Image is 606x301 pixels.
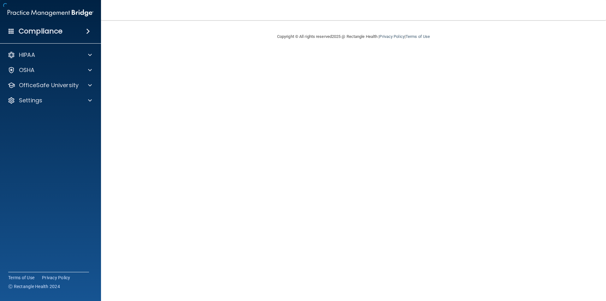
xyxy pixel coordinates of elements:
span: Ⓒ Rectangle Health 2024 [8,283,60,290]
a: OSHA [8,66,92,74]
a: Privacy Policy [42,274,70,281]
p: OfficeSafe University [19,81,79,89]
p: OSHA [19,66,35,74]
div: Copyright © All rights reserved 2025 @ Rectangle Health | | [238,27,469,47]
a: Terms of Use [406,34,430,39]
a: Settings [8,97,92,104]
p: HIPAA [19,51,35,59]
a: Privacy Policy [379,34,404,39]
p: Settings [19,97,42,104]
a: Terms of Use [8,274,34,281]
a: OfficeSafe University [8,81,92,89]
h4: Compliance [19,27,62,36]
a: HIPAA [8,51,92,59]
img: PMB logo [8,7,93,19]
